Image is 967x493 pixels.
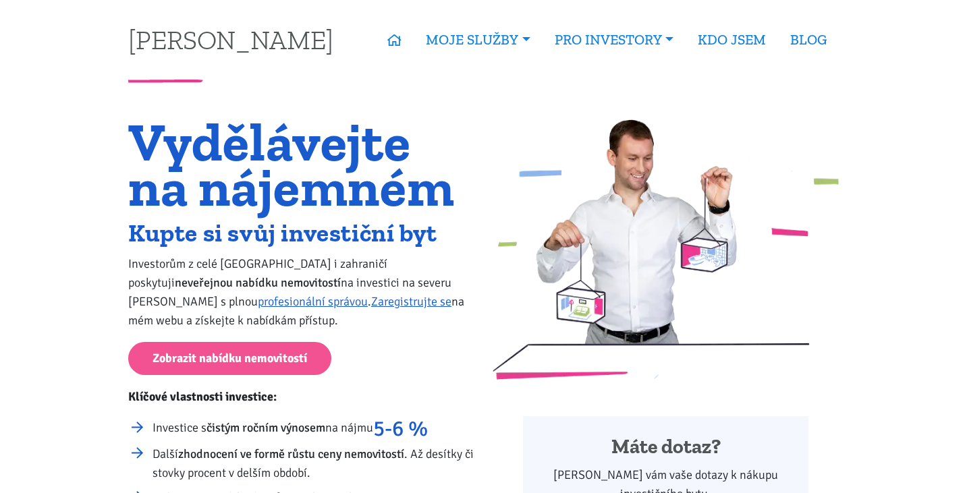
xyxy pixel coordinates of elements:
[128,119,474,210] h1: Vydělávejte na nájemném
[128,342,331,375] a: Zobrazit nabídku nemovitostí
[178,446,404,461] strong: zhodnocení ve formě růstu ceny nemovitostí
[128,26,333,53] a: [PERSON_NAME]
[541,434,790,460] h4: Máte dotaz?
[153,418,474,438] li: Investice s na nájmu
[128,387,474,406] p: Klíčové vlastnosti investice:
[128,222,474,244] h2: Kupte si svůj investiční byt
[175,275,341,290] strong: neveřejnou nabídku nemovitostí
[414,24,542,55] a: MOJE SLUŽBY
[206,420,325,435] strong: čistým ročním výnosem
[543,24,686,55] a: PRO INVESTORY
[778,24,839,55] a: BLOG
[686,24,778,55] a: KDO JSEM
[371,294,451,309] a: Zaregistrujte se
[258,294,368,309] a: profesionální správou
[153,444,474,482] li: Další . Až desítky či stovky procent v delším období.
[373,415,428,442] strong: 5-6 %
[128,254,474,330] p: Investorům z celé [GEOGRAPHIC_DATA] i zahraničí poskytuji na investici na severu [PERSON_NAME] s ...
